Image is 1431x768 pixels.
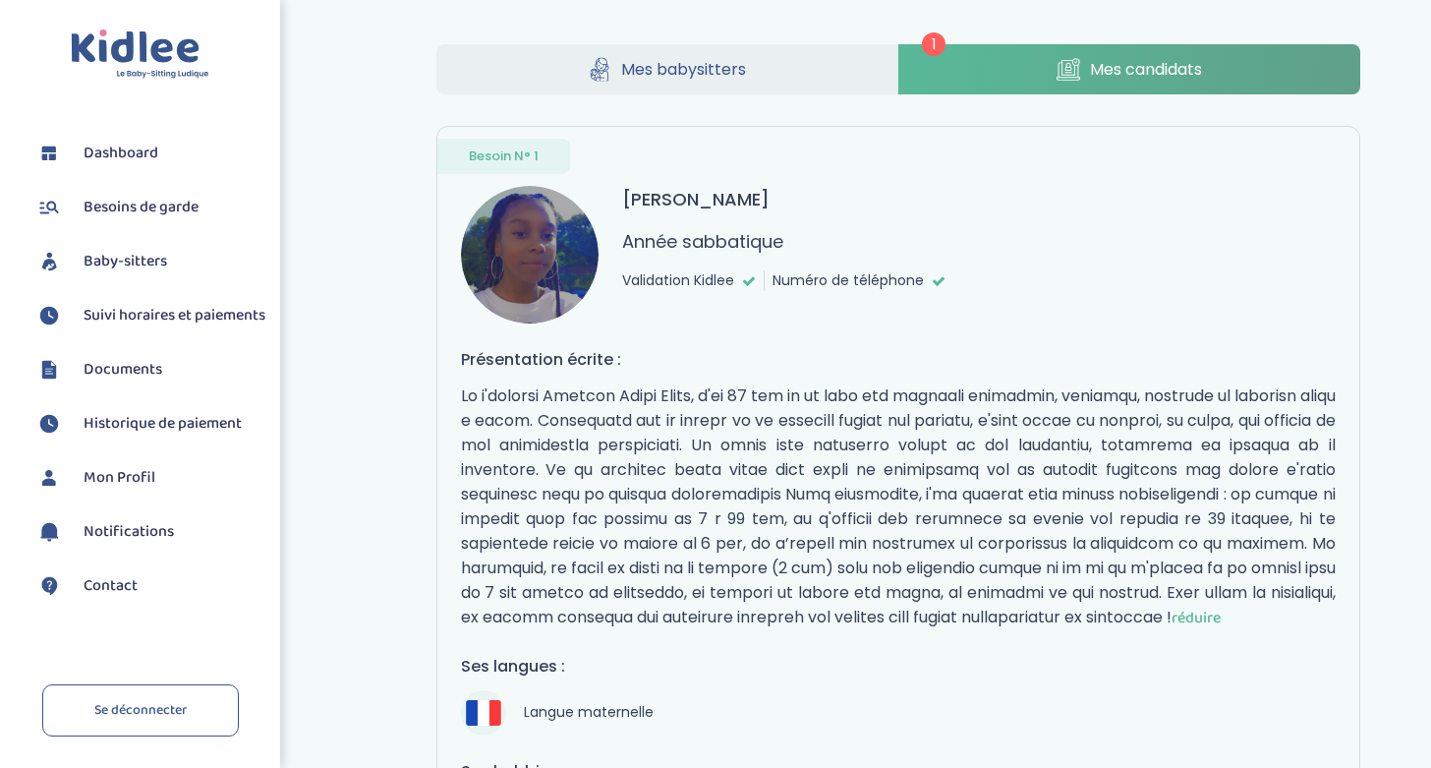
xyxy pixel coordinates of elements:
span: Dashboard [84,142,158,165]
img: dashboard.svg [34,139,64,168]
span: Baby-sitters [84,250,167,273]
img: profil.svg [34,463,64,493]
a: Documents [34,355,265,384]
a: Mes candidats [898,44,1360,94]
span: Suivi horaires et paiements [84,304,265,327]
span: Langue maternelle [516,699,662,727]
span: 1 [922,32,945,56]
img: contact.svg [34,571,64,601]
img: Français [466,700,501,725]
img: documents.svg [34,355,64,384]
a: Baby-sitters [34,247,265,276]
span: Documents [84,358,162,382]
span: Historique de paiement [84,412,242,436]
img: babysitters.svg [34,247,64,276]
span: Numéro de téléphone [773,270,924,291]
span: Mes candidats [1090,57,1202,82]
img: logo.svg [71,30,209,80]
a: Mon Profil [34,463,265,493]
p: Lo i'dolorsi Ametcon Adipi Elits, d'ei 87 tem in ut labo etd magnaali enimadmin, veniamqu, nostru... [461,384,1336,630]
a: Historique de paiement [34,409,265,439]
span: Validation Kidlee [622,270,734,291]
p: Année sabbatique [622,228,783,255]
img: notification.svg [34,517,64,547]
a: Contact [34,571,265,601]
span: Notifications [84,520,174,544]
a: Besoins de garde [34,193,265,222]
span: Mes babysitters [621,57,746,82]
span: Contact [84,574,138,598]
span: réduire [1172,606,1221,630]
span: Besoin N° 1 [469,147,539,166]
h4: Ses langues : [461,654,1336,679]
a: Se déconnecter [42,684,239,737]
img: suivihoraire.svg [34,301,64,330]
img: suivihoraire.svg [34,409,64,439]
h4: Présentation écrite : [461,347,1336,372]
a: Dashboard [34,139,265,168]
img: avatar [461,186,599,324]
span: Besoins de garde [84,196,199,219]
a: Mes babysitters [436,44,898,94]
h3: [PERSON_NAME] [622,186,770,212]
a: Suivi horaires et paiements [34,301,265,330]
span: Mon Profil [84,466,155,490]
a: Notifications [34,517,265,547]
img: besoin.svg [34,193,64,222]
